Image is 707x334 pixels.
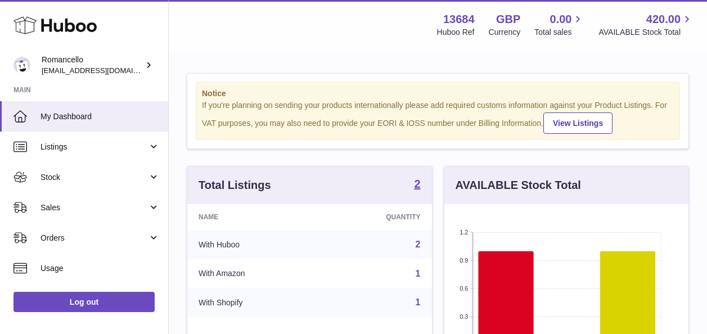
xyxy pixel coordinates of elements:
text: 0.3 [460,313,468,320]
text: 0.6 [460,285,468,292]
a: 0.00 Total sales [534,12,584,38]
td: With Huboo [187,230,321,259]
a: View Listings [543,112,613,134]
strong: 2 [414,178,420,189]
span: Sales [40,202,148,213]
h3: Total Listings [199,178,271,193]
span: AVAILABLE Stock Total [598,27,694,38]
strong: GBP [496,12,520,27]
span: 0.00 [550,12,572,27]
div: If you're planning on sending your products internationally please add required customs informati... [202,100,674,134]
span: Orders [40,233,148,243]
strong: Notice [202,88,674,99]
span: Usage [40,263,160,274]
th: Name [187,204,321,230]
td: With Shopify [187,288,321,317]
td: With Amazon [187,259,321,288]
div: Currency [489,27,521,38]
span: Stock [40,172,148,183]
text: 1.2 [460,229,468,236]
span: 420.00 [646,12,681,27]
a: 1 [416,297,421,307]
h3: AVAILABLE Stock Total [456,178,581,193]
a: 2 [416,240,421,249]
span: Total sales [534,27,584,38]
span: [EMAIL_ADDRESS][DOMAIN_NAME] [42,66,165,75]
strong: 13684 [443,12,475,27]
div: Romancello [42,55,143,76]
img: internalAdmin-13684@internal.huboo.com [13,57,30,74]
span: My Dashboard [40,111,160,122]
span: Listings [40,142,148,152]
div: Huboo Ref [437,27,475,38]
a: 2 [414,178,420,192]
a: Log out [13,292,155,312]
text: 0.9 [460,257,468,264]
a: 1 [416,269,421,278]
th: Quantity [321,204,432,230]
a: 420.00 AVAILABLE Stock Total [598,12,694,38]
